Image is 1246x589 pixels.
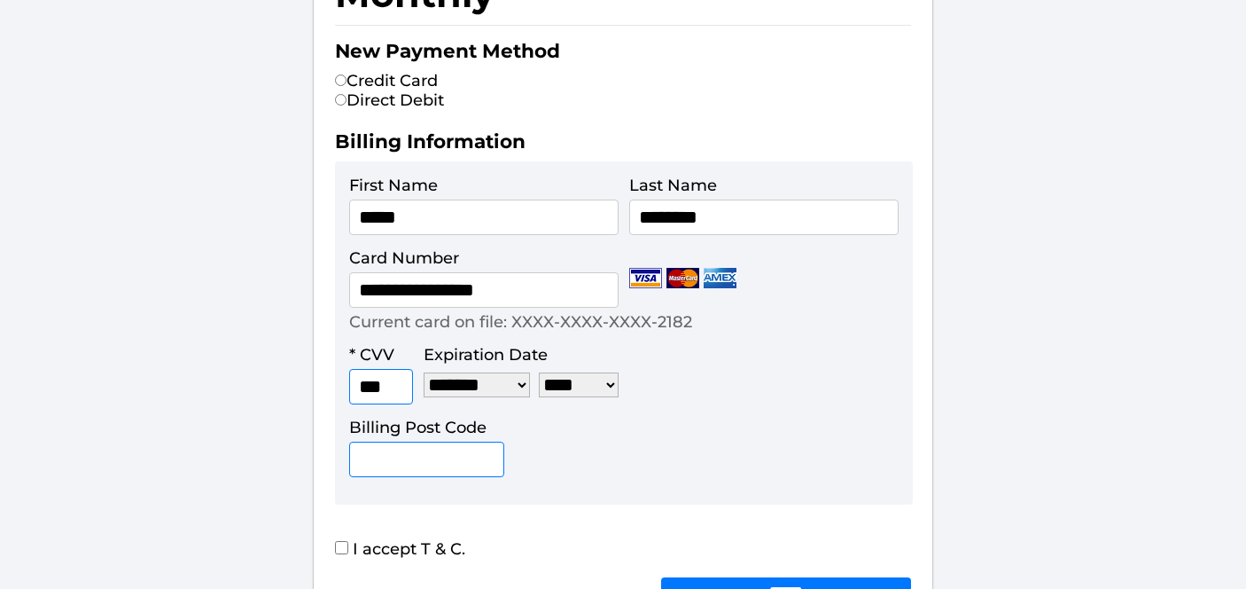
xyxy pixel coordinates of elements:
p: Current card on file: XXXX-XXXX-XXXX-2182 [349,312,692,332]
input: Direct Debit [335,94,347,106]
h2: Billing Information [335,130,911,161]
input: I accept T & C. [335,541,348,554]
img: Mastercard [666,268,699,288]
img: Amex [704,268,736,288]
h2: New Payment Method [335,39,911,71]
label: Last Name [629,176,717,195]
img: Visa [629,268,662,288]
label: Card Number [349,248,459,268]
label: Direct Debit [335,90,444,110]
label: Billing Post Code [349,418,487,437]
input: Credit Card [335,75,347,86]
label: * CVV [349,345,394,365]
label: Expiration Date [424,345,548,365]
label: Credit Card [335,71,438,90]
label: I accept T & C. [335,539,465,559]
label: First Name [349,176,438,195]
